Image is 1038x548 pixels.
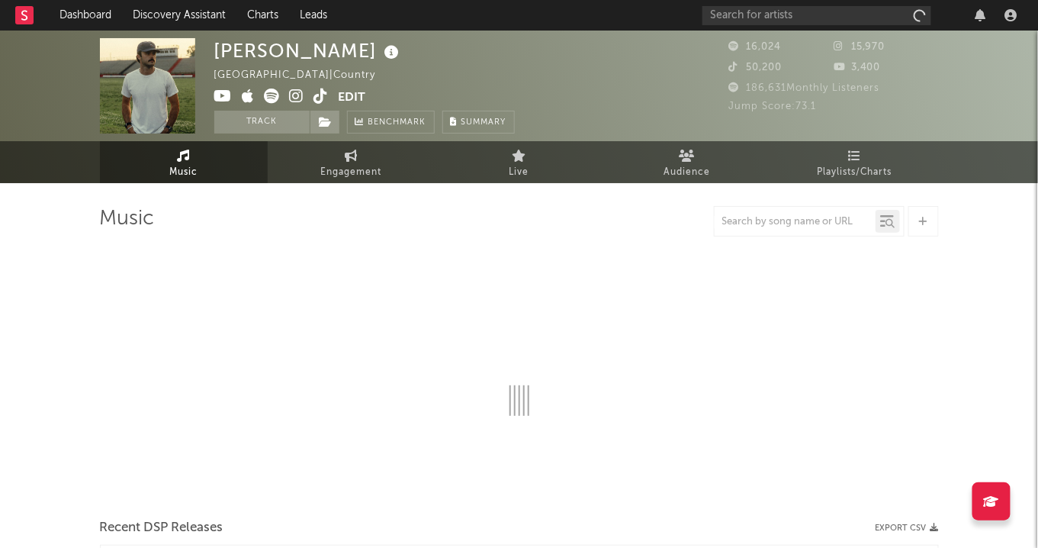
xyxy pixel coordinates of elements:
[100,519,223,537] span: Recent DSP Releases
[603,141,771,183] a: Audience
[268,141,435,183] a: Engagement
[214,66,394,85] div: [GEOGRAPHIC_DATA] | Country
[214,38,403,63] div: [PERSON_NAME]
[729,42,782,52] span: 16,024
[664,163,710,182] span: Audience
[817,163,892,182] span: Playlists/Charts
[729,102,817,111] span: Jump Score: 73.1
[729,83,880,93] span: 186,631 Monthly Listeners
[321,163,382,182] span: Engagement
[461,118,506,127] span: Summary
[368,114,426,132] span: Benchmark
[771,141,939,183] a: Playlists/Charts
[347,111,435,134] a: Benchmark
[509,163,529,182] span: Live
[214,111,310,134] button: Track
[339,89,366,108] button: Edit
[442,111,515,134] button: Summary
[834,42,885,52] span: 15,970
[100,141,268,183] a: Music
[169,163,198,182] span: Music
[834,63,881,73] span: 3,400
[435,141,603,183] a: Live
[715,216,876,228] input: Search by song name or URL
[876,524,939,533] button: Export CSV
[702,6,931,25] input: Search for artists
[729,63,783,73] span: 50,200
